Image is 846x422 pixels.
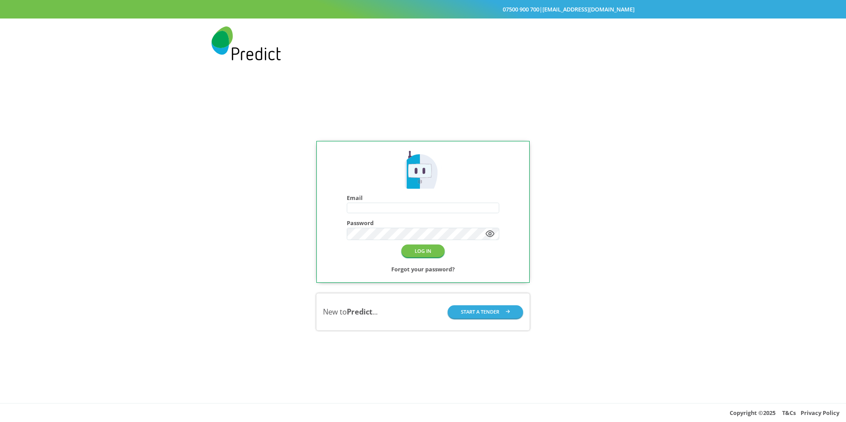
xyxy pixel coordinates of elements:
[347,220,499,226] h4: Password
[211,26,281,60] img: Predict Mobile
[347,195,499,201] h4: Email
[503,5,539,13] a: 07500 900 700
[801,409,839,417] a: Privacy Policy
[211,4,634,15] div: |
[402,149,444,192] img: Predict Mobile
[448,305,523,318] button: START A TENDER
[542,5,634,13] a: [EMAIL_ADDRESS][DOMAIN_NAME]
[323,307,378,317] div: New to ...
[391,264,455,274] a: Forgot your password?
[782,409,796,417] a: T&Cs
[401,244,445,257] button: LOG IN
[347,307,372,317] b: Predict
